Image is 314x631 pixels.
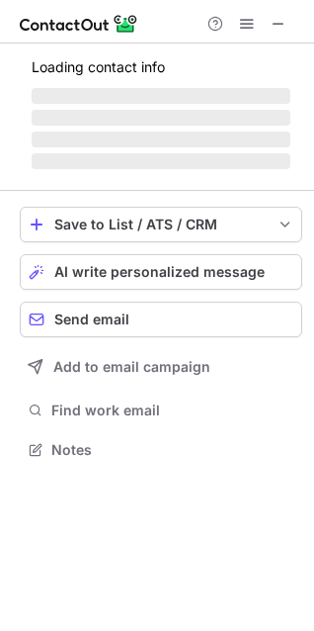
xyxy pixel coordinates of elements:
button: save-profile-one-click [20,207,302,242]
span: AI write personalized message [54,264,265,280]
p: Loading contact info [32,59,290,75]
span: Add to email campaign [53,359,210,375]
button: Find work email [20,397,302,424]
button: AI write personalized message [20,254,302,290]
span: ‌ [32,110,290,126]
button: Send email [20,302,302,337]
button: Add to email campaign [20,349,302,385]
span: Send email [54,312,129,327]
span: ‌ [32,153,290,169]
span: Notes [51,441,294,459]
img: ContactOut v5.3.10 [20,12,138,36]
span: ‌ [32,132,290,147]
span: Find work email [51,402,294,419]
span: ‌ [32,88,290,104]
div: Save to List / ATS / CRM [54,217,268,232]
button: Notes [20,436,302,464]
